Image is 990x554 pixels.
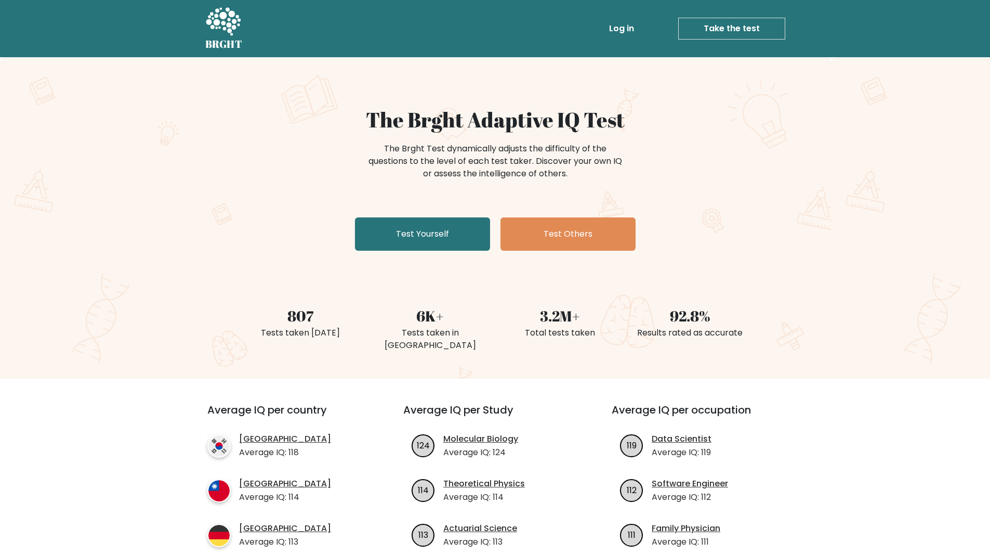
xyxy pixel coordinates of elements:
text: 119 [627,439,637,451]
p: Average IQ: 113 [239,536,331,548]
div: Tests taken in [GEOGRAPHIC_DATA] [372,327,489,352]
p: Average IQ: 114 [443,491,525,504]
div: 3.2M+ [501,305,619,327]
h5: BRGHT [205,38,243,50]
a: [GEOGRAPHIC_DATA] [239,522,331,535]
a: Family Physician [652,522,720,535]
h3: Average IQ per occupation [612,404,795,429]
a: Theoretical Physics [443,478,525,490]
a: [GEOGRAPHIC_DATA] [239,478,331,490]
a: Data Scientist [652,433,711,445]
text: 112 [627,484,637,496]
text: 111 [628,529,636,540]
img: country [207,479,231,503]
text: 113 [418,529,428,540]
div: Results rated as accurate [631,327,749,339]
a: Log in [605,18,638,39]
a: Test Others [500,217,636,251]
a: Test Yourself [355,217,490,251]
a: Take the test [678,18,785,40]
a: BRGHT [205,4,243,53]
p: Average IQ: 111 [652,536,720,548]
div: 6K+ [372,305,489,327]
div: 92.8% [631,305,749,327]
h1: The Brght Adaptive IQ Test [242,107,749,132]
p: Average IQ: 124 [443,446,518,459]
a: [GEOGRAPHIC_DATA] [239,433,331,445]
p: Average IQ: 119 [652,446,711,459]
div: 807 [242,305,359,327]
div: The Brght Test dynamically adjusts the difficulty of the questions to the level of each test take... [365,143,625,180]
text: 124 [417,439,430,451]
img: country [207,434,231,458]
a: Software Engineer [652,478,728,490]
p: Average IQ: 113 [443,536,517,548]
a: Actuarial Science [443,522,517,535]
h3: Average IQ per country [207,404,366,429]
div: Tests taken [DATE] [242,327,359,339]
text: 114 [418,484,429,496]
p: Average IQ: 114 [239,491,331,504]
p: Average IQ: 118 [239,446,331,459]
h3: Average IQ per Study [403,404,587,429]
a: Molecular Biology [443,433,518,445]
p: Average IQ: 112 [652,491,728,504]
img: country [207,524,231,547]
div: Total tests taken [501,327,619,339]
